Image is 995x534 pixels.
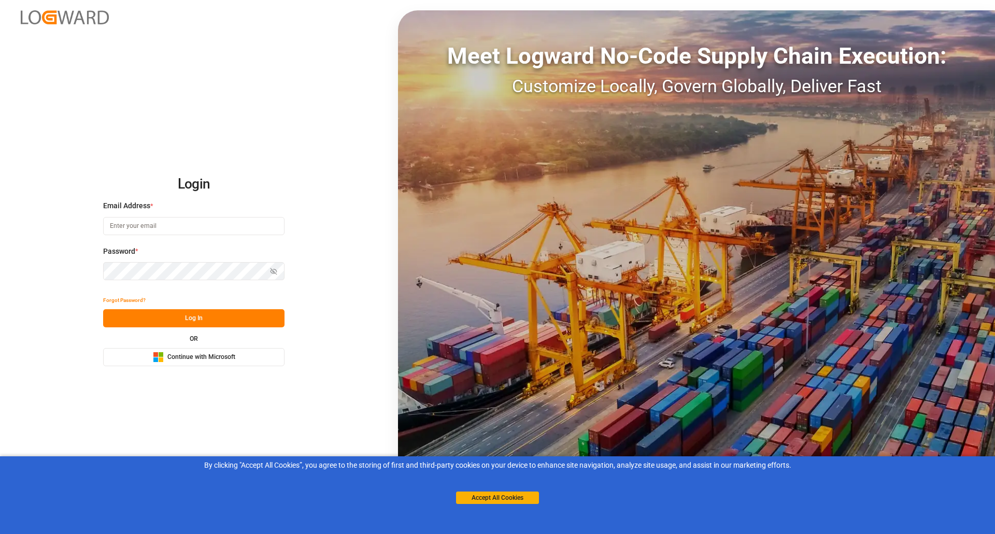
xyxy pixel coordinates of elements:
button: Log In [103,309,285,327]
span: Continue with Microsoft [167,353,235,362]
button: Continue with Microsoft [103,348,285,366]
small: OR [190,336,198,342]
button: Forgot Password? [103,291,146,309]
img: Logward_new_orange.png [21,10,109,24]
span: Email Address [103,200,150,211]
div: Meet Logward No-Code Supply Chain Execution: [398,39,995,73]
h2: Login [103,168,285,201]
div: Customize Locally, Govern Globally, Deliver Fast [398,73,995,99]
button: Accept All Cookies [456,492,539,504]
div: By clicking "Accept All Cookies”, you agree to the storing of first and third-party cookies on yo... [7,460,988,471]
input: Enter your email [103,217,285,235]
span: Password [103,246,135,257]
